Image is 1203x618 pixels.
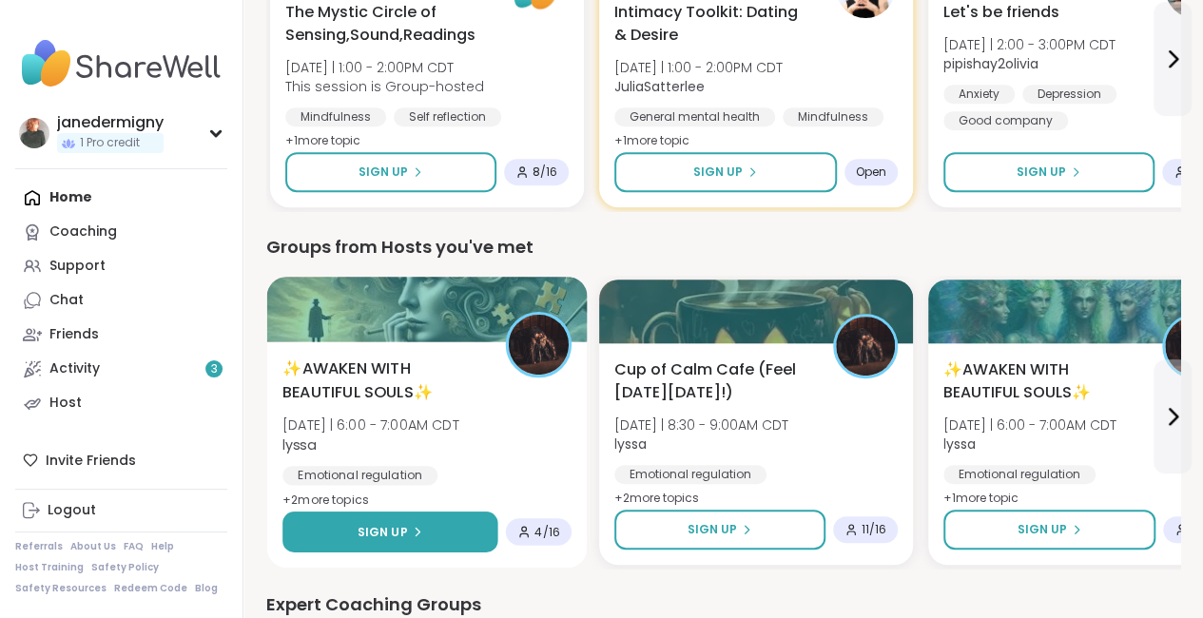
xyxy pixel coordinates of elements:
[15,318,227,352] a: Friends
[48,501,96,520] div: Logout
[614,58,783,77] span: [DATE] | 1:00 - 2:00PM CDT
[285,107,386,126] div: Mindfulness
[614,77,705,96] b: JuliaSatterlee
[614,510,825,550] button: Sign Up
[358,523,408,540] span: Sign Up
[282,357,484,404] span: ✨AWAKEN WITH BEAUTIFUL SOULS✨
[266,591,1180,618] div: Expert Coaching Groups
[943,35,1116,54] span: [DATE] | 2:00 - 3:00PM CDT
[534,524,560,539] span: 4 / 16
[614,1,812,47] span: Intimacy Toolkit: Dating & Desire
[688,521,737,538] span: Sign Up
[1017,164,1066,181] span: Sign Up
[509,315,569,375] img: lyssa
[943,85,1015,104] div: Anxiety
[783,107,883,126] div: Mindfulness
[124,540,144,553] a: FAQ
[943,510,1155,550] button: Sign Up
[614,152,837,192] button: Sign Up
[15,283,227,318] a: Chat
[614,107,775,126] div: General mental health
[114,582,187,595] a: Redeem Code
[862,522,886,537] span: 11 / 16
[266,234,1180,261] div: Groups from Hosts you've met
[19,118,49,148] img: janedermigny
[943,415,1116,435] span: [DATE] | 6:00 - 7:00AM CDT
[195,582,218,595] a: Blog
[49,257,106,276] div: Support
[282,435,316,454] b: lyssa
[211,361,218,377] span: 3
[49,291,84,310] div: Chat
[943,465,1096,484] div: Emotional regulation
[282,512,497,552] button: Sign Up
[1171,8,1195,32] div: Close Step
[282,466,437,485] div: Emotional regulation
[15,582,107,595] a: Safety Resources
[285,1,483,47] span: The Mystic Circle of Sensing,Sound,Readings
[49,325,99,344] div: Friends
[1022,85,1116,104] div: Depression
[15,352,227,386] a: Activity3
[70,540,116,553] a: About Us
[943,435,976,454] b: lyssa
[614,465,766,484] div: Emotional regulation
[49,222,117,241] div: Coaching
[15,493,227,528] a: Logout
[943,358,1141,404] span: ✨AWAKEN WITH BEAUTIFUL SOULS✨
[693,164,743,181] span: Sign Up
[943,54,1038,73] b: pipishay2olivia
[15,249,227,283] a: Support
[49,359,100,378] div: Activity
[151,540,174,553] a: Help
[1018,521,1067,538] span: Sign Up
[836,317,895,376] img: lyssa
[943,152,1154,192] button: Sign Up
[614,358,812,404] span: Cup of Calm Cafe (Feel [DATE][DATE]!)
[614,435,647,454] b: lyssa
[15,386,227,420] a: Host
[359,164,408,181] span: Sign Up
[943,111,1068,130] div: Good company
[614,415,788,435] span: [DATE] | 8:30 - 9:00AM CDT
[15,215,227,249] a: Coaching
[943,1,1059,24] span: Let's be friends
[285,58,484,77] span: [DATE] | 1:00 - 2:00PM CDT
[15,443,227,477] div: Invite Friends
[285,152,496,192] button: Sign Up
[15,540,63,553] a: Referrals
[15,30,227,97] img: ShareWell Nav Logo
[15,561,84,574] a: Host Training
[285,77,484,96] span: This session is Group-hosted
[91,561,159,574] a: Safety Policy
[49,394,82,413] div: Host
[856,164,886,180] span: Open
[394,107,501,126] div: Self reflection
[533,164,557,180] span: 8 / 16
[80,135,140,151] span: 1 Pro credit
[57,112,164,133] div: janedermigny
[282,415,459,435] span: [DATE] | 6:00 - 7:00AM CDT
